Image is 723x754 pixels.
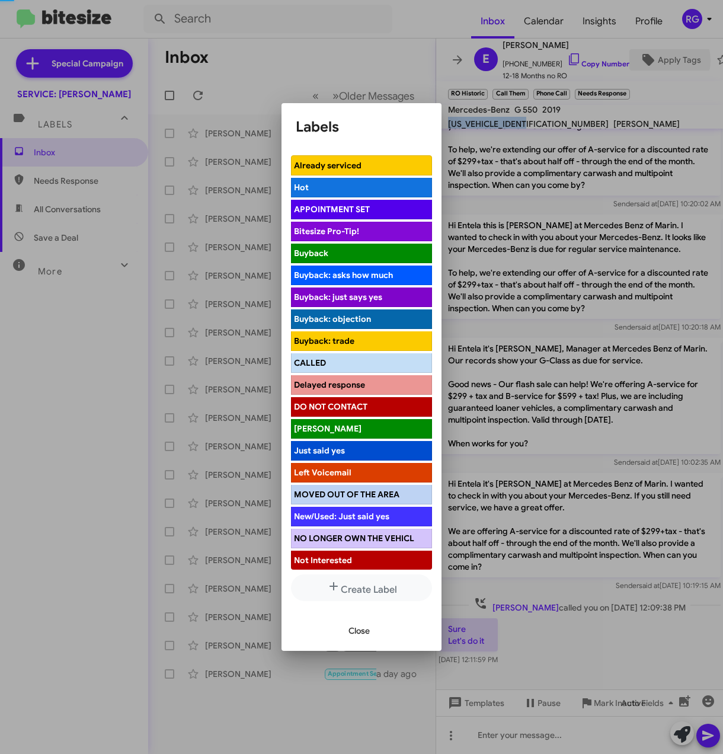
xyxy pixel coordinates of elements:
button: Close [339,620,379,641]
span: CALLED [294,357,326,368]
h1: Labels [296,117,427,136]
span: MOVED OUT OF THE AREA [294,489,399,500]
span: APPOINTMENT SET [294,204,370,215]
span: Just said yes [294,445,345,456]
span: Buyback: trade [294,336,354,346]
span: Buyback: just says yes [294,292,382,302]
span: DO NOT CONTACT [294,401,367,412]
span: Close [348,620,370,641]
span: Already serviced [294,160,361,171]
span: [PERSON_NAME] [294,423,361,434]
span: Buyback: asks how much [294,270,393,280]
span: Hot [294,182,309,193]
span: NO LONGER OWN THE VEHICL [294,533,414,544]
span: Bitesize Pro-Tip! [294,226,359,237]
span: Delayed response [294,379,365,390]
span: Left Voicemail [294,467,351,478]
span: Buyback [294,248,328,258]
span: Buyback: objection [294,314,371,324]
span: New/Used: Just said yes [294,511,389,522]
button: Create Label [291,574,432,601]
span: Not Interested [294,555,352,565]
